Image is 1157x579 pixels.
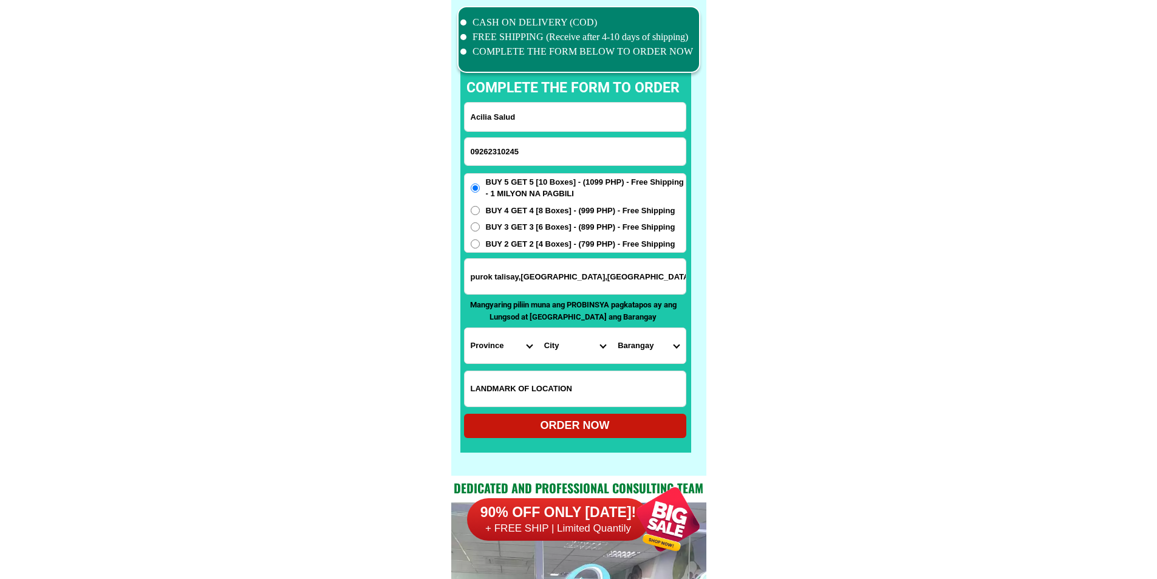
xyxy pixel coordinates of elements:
[471,206,480,215] input: BUY 4 GET 4 [8 Boxes] - (999 PHP) - Free Shipping
[612,328,685,363] select: Select commune
[486,176,686,200] span: BUY 5 GET 5 [10 Boxes] - (1099 PHP) - Free Shipping - 1 MILYON NA PAGBILI
[465,103,686,131] input: Input full_name
[465,259,686,294] input: Input address
[538,328,612,363] select: Select district
[464,417,686,434] div: ORDER NOW
[465,138,686,165] input: Input phone_number
[486,221,675,233] span: BUY 3 GET 3 [6 Boxes] - (899 PHP) - Free Shipping
[471,222,480,231] input: BUY 3 GET 3 [6 Boxes] - (899 PHP) - Free Shipping
[471,183,480,193] input: BUY 5 GET 5 [10 Boxes] - (1099 PHP) - Free Shipping - 1 MILYON NA PAGBILI
[486,238,675,250] span: BUY 2 GET 2 [4 Boxes] - (799 PHP) - Free Shipping
[467,504,649,522] h6: 90% OFF ONLY [DATE]!
[460,30,694,44] li: FREE SHIPPING (Receive after 4-10 days of shipping)
[486,205,675,217] span: BUY 4 GET 4 [8 Boxes] - (999 PHP) - Free Shipping
[471,239,480,248] input: BUY 2 GET 2 [4 Boxes] - (799 PHP) - Free Shipping
[467,522,649,535] h6: + FREE SHIP | Limited Quantily
[460,15,694,30] li: CASH ON DELIVERY (COD)
[465,371,686,406] input: Input LANDMARKOFLOCATION
[465,328,538,363] select: Select province
[460,44,694,59] li: COMPLETE THE FORM BELOW TO ORDER NOW
[464,299,683,323] p: Mangyaring piliin muna ang PROBINSYA pagkatapos ay ang Lungsod at [GEOGRAPHIC_DATA] ang Barangay
[451,479,706,497] h2: Dedicated and professional consulting team
[454,78,692,99] p: complete the form to order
